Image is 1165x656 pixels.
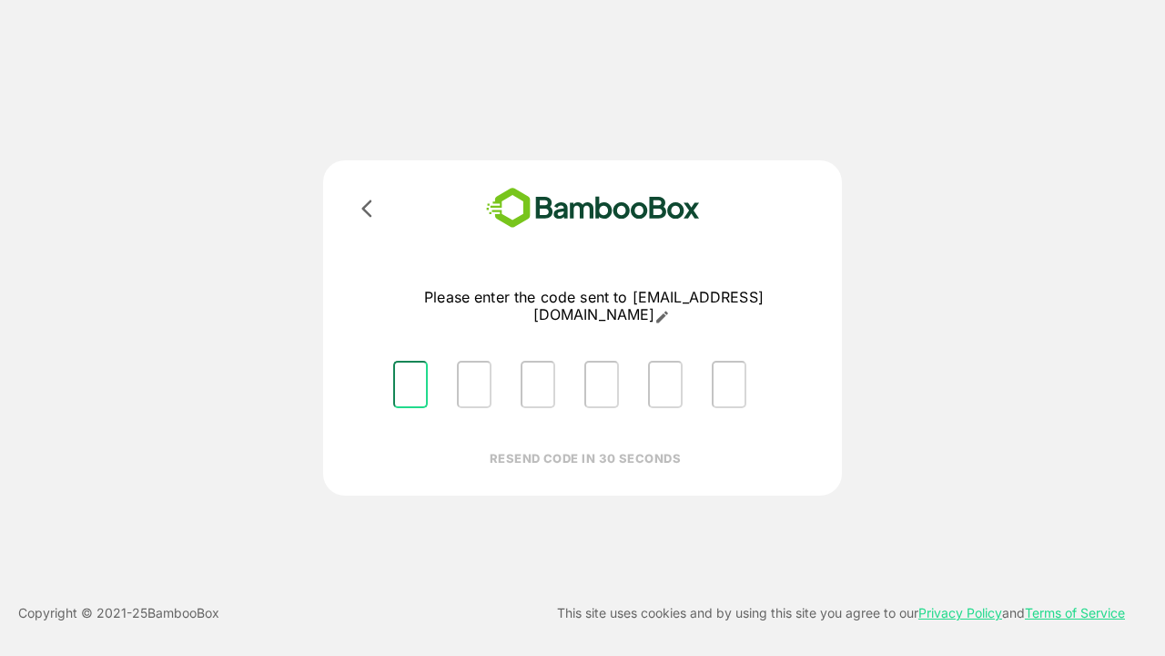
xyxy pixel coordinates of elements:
input: Please enter OTP character 1 [393,361,428,408]
img: bamboobox [460,182,726,234]
p: This site uses cookies and by using this site you agree to our and [557,602,1125,624]
p: Copyright © 2021- 25 BambooBox [18,602,219,624]
a: Terms of Service [1025,605,1125,620]
a: Privacy Policy [918,605,1002,620]
p: Please enter the code sent to [EMAIL_ADDRESS][DOMAIN_NAME] [379,289,809,324]
input: Please enter OTP character 6 [712,361,746,408]
input: Please enter OTP character 5 [648,361,683,408]
input: Please enter OTP character 4 [584,361,619,408]
input: Please enter OTP character 3 [521,361,555,408]
input: Please enter OTP character 2 [457,361,491,408]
